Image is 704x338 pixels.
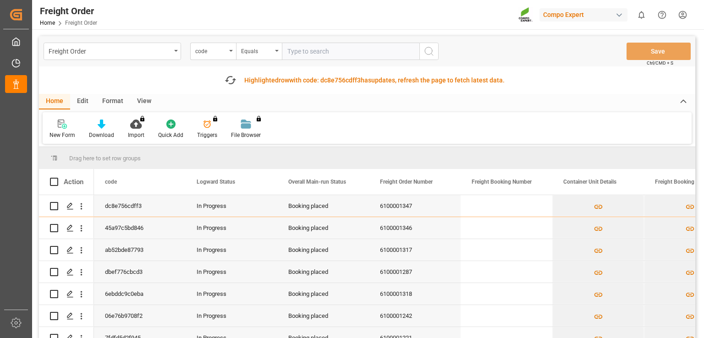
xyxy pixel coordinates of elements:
span: row [279,76,289,84]
div: 6100001318 [369,283,461,305]
button: open menu [44,43,181,60]
span: has [361,76,371,84]
div: In Progress [197,262,266,283]
div: Quick Add [158,131,183,139]
div: Home [39,94,70,109]
div: Booking placed [288,262,358,283]
div: View [130,94,158,109]
div: Freight Order [40,4,97,18]
span: dc8e756cdff3 [320,76,361,84]
div: In Progress [197,305,266,327]
div: Booking placed [288,240,358,261]
div: In Progress [197,196,266,217]
button: Save [627,43,691,60]
div: Freight Order [49,45,171,56]
div: 6100001242 [369,305,461,327]
span: code [105,179,117,185]
div: New Form [49,131,75,139]
input: Type to search [282,43,419,60]
span: Freight Booking Number [472,179,532,185]
div: In Progress [197,240,266,261]
div: ab52bde87793 [94,239,186,261]
a: Home [40,20,55,26]
div: 6100001346 [369,217,461,239]
div: code [195,45,226,55]
button: search button [419,43,439,60]
div: Booking placed [288,196,358,217]
div: Booking placed [288,218,358,239]
div: Press SPACE to select this row. [39,305,94,327]
button: show 0 new notifications [631,5,652,25]
div: Press SPACE to select this row. [39,261,94,283]
div: 6100001287 [369,261,461,283]
span: Overall Main-run Status [288,179,346,185]
div: 6100001317 [369,239,461,261]
img: Screenshot%202023-09-29%20at%2010.02.21.png_1712312052.png [518,7,533,23]
div: Highlighted with code: updates, refresh the page to fetch latest data. [244,76,505,85]
div: dbef776cbcd3 [94,261,186,283]
span: Logward Status [197,179,235,185]
div: Edit [70,94,95,109]
button: open menu [190,43,236,60]
button: Help Center [652,5,672,25]
button: Compo Expert [539,6,631,23]
div: Press SPACE to select this row. [39,283,94,305]
div: Action [64,178,83,186]
div: Compo Expert [539,8,627,22]
div: 6ebddc9c0eba [94,283,186,305]
div: Press SPACE to select this row. [39,195,94,217]
span: Ctrl/CMD + S [647,60,673,66]
div: Press SPACE to select this row. [39,217,94,239]
div: Format [95,94,130,109]
div: Download [89,131,114,139]
div: Booking placed [288,305,358,327]
div: 06e76b9708f2 [94,305,186,327]
span: Freight Order Number [380,179,433,185]
span: Container Unit Details [563,179,616,185]
button: open menu [236,43,282,60]
div: Booking placed [288,283,358,305]
span: Drag here to set row groups [69,155,141,162]
div: Press SPACE to select this row. [39,239,94,261]
div: 45a97c5bd846 [94,217,186,239]
div: In Progress [197,218,266,239]
div: 6100001347 [369,195,461,217]
div: Equals [241,45,272,55]
div: dc8e756cdff3 [94,195,186,217]
div: In Progress [197,283,266,305]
